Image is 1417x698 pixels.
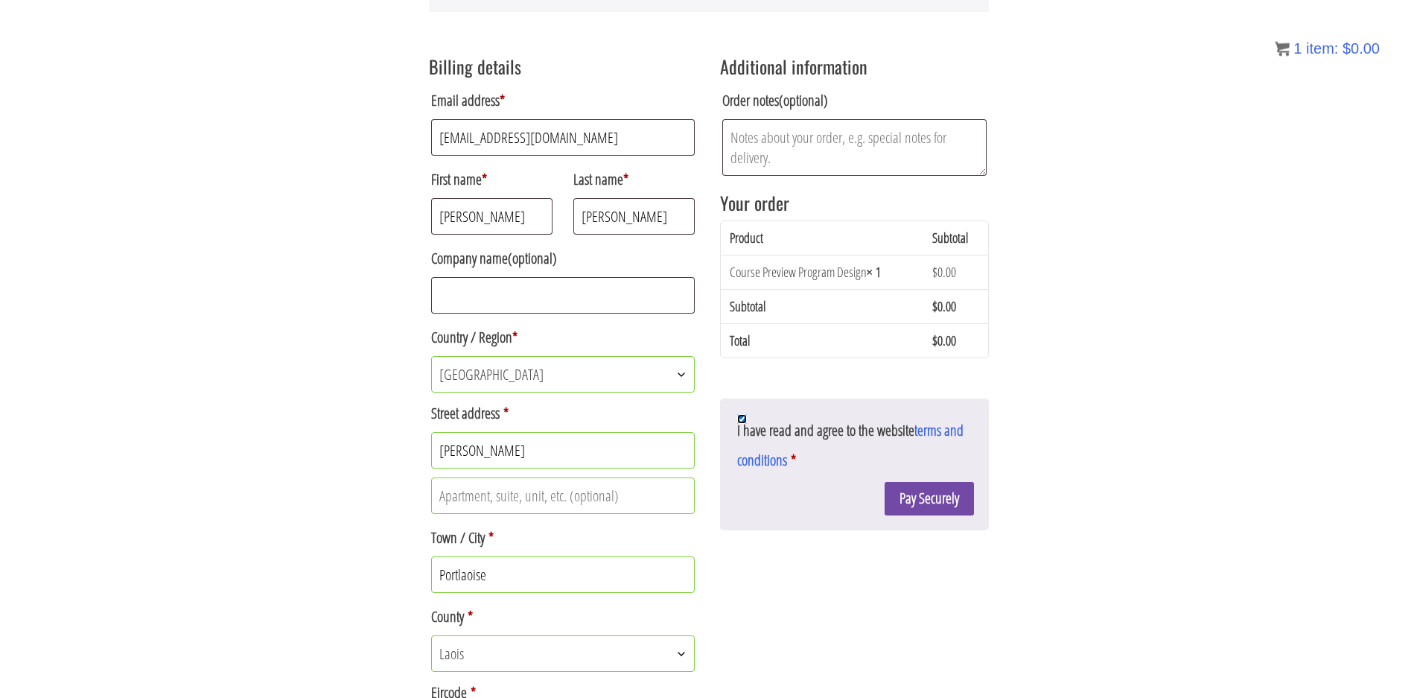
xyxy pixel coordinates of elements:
[721,221,924,255] th: Product
[885,482,974,515] button: Pay Securely
[431,244,695,273] label: Company name
[573,165,695,194] label: Last name
[720,57,989,76] h3: Additional information
[1293,40,1302,57] span: 1
[432,357,695,392] span: Ireland
[431,432,695,469] input: House number and street name
[431,602,695,632] label: County
[720,193,989,212] h3: Your order
[431,86,695,115] label: Email address
[737,420,964,470] a: terms and conditions
[431,635,695,672] span: State
[867,263,881,281] strong: × 1
[431,478,695,514] input: Apartment, suite, unit, etc. (optional)
[431,399,695,428] label: Street address
[737,414,747,424] input: I have read and agree to the websiteterms and conditions *
[721,255,924,289] td: Course Preview Program Design
[722,86,987,115] label: Order notes
[508,248,557,268] span: (optional)
[932,297,956,315] bdi: 0.00
[1306,40,1338,57] span: item:
[721,289,924,323] th: Subtotal
[932,263,937,281] span: $
[932,331,937,349] span: $
[432,636,695,671] span: Laois
[791,450,796,470] abbr: required
[1343,40,1380,57] bdi: 0.00
[721,323,924,358] th: Total
[431,323,695,352] label: Country / Region
[429,57,698,76] h3: Billing details
[923,221,987,255] th: Subtotal
[932,263,956,281] bdi: 0.00
[1275,41,1290,56] img: icon11.png
[932,297,937,315] span: $
[737,420,964,470] span: I have read and agree to the website
[1275,40,1380,57] a: 1 item: $0.00
[720,379,989,393] iframe: PayPal Message 1
[1343,40,1351,57] span: $
[431,356,695,393] span: Country / Region
[431,523,695,553] label: Town / City
[431,165,553,194] label: First name
[932,331,956,349] bdi: 0.00
[779,90,828,110] span: (optional)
